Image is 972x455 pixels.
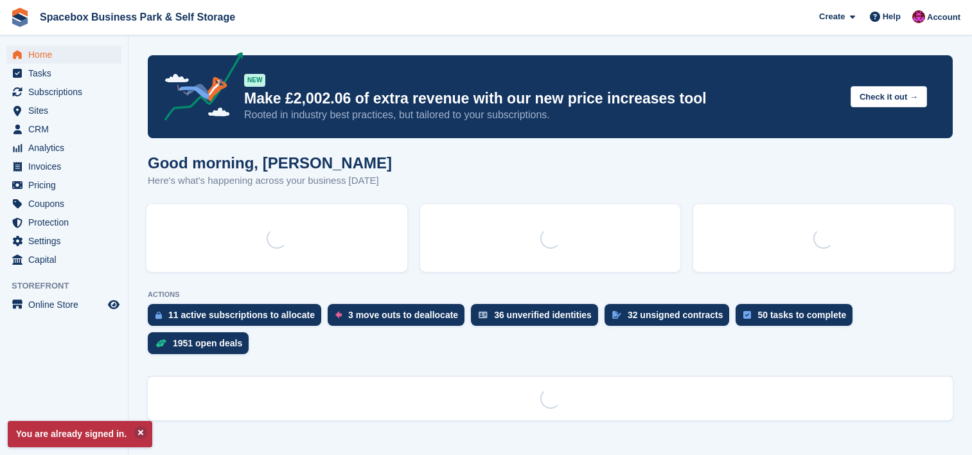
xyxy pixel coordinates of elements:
[28,46,105,64] span: Home
[6,46,121,64] a: menu
[12,280,128,292] span: Storefront
[28,64,105,82] span: Tasks
[6,232,121,250] a: menu
[28,157,105,175] span: Invoices
[244,74,265,87] div: NEW
[6,102,121,120] a: menu
[148,290,953,299] p: ACTIONS
[28,232,105,250] span: Settings
[148,174,392,188] p: Here's what's happening across your business [DATE]
[328,304,471,332] a: 3 move outs to deallocate
[628,310,723,320] div: 32 unsigned contracts
[479,311,488,319] img: verify_identity-adf6edd0f0f0b5bbfe63781bf79b02c33cf7c696d77639b501bdc392416b5a36.svg
[6,213,121,231] a: menu
[155,339,166,348] img: deal-1b604bf984904fb50ccaf53a9ad4b4a5d6e5aea283cecdc64d6e3604feb123c2.svg
[335,311,342,319] img: move_outs_to_deallocate_icon-f764333ba52eb49d3ac5e1228854f67142a1ed5810a6f6cc68b1a99e826820c5.svg
[6,296,121,314] a: menu
[28,120,105,138] span: CRM
[6,83,121,101] a: menu
[6,120,121,138] a: menu
[927,11,960,24] span: Account
[348,310,458,320] div: 3 move outs to deallocate
[6,64,121,82] a: menu
[612,311,621,319] img: contract_signature_icon-13c848040528278c33f63329250d36e43548de30e8caae1d1a13099fd9432cc5.svg
[106,297,121,312] a: Preview store
[154,52,243,125] img: price-adjustments-announcement-icon-8257ccfd72463d97f412b2fc003d46551f7dbcb40ab6d574587a9cd5c0d94...
[28,139,105,157] span: Analytics
[883,10,901,23] span: Help
[605,304,736,332] a: 32 unsigned contracts
[168,310,315,320] div: 11 active subscriptions to allocate
[494,310,592,320] div: 36 unverified identities
[8,421,152,447] p: You are already signed in.
[743,311,751,319] img: task-75834270c22a3079a89374b754ae025e5fb1db73e45f91037f5363f120a921f8.svg
[736,304,859,332] a: 50 tasks to complete
[10,8,30,27] img: stora-icon-8386f47178a22dfd0bd8f6a31ec36ba5ce8667c1dd55bd0f319d3a0aa187defe.svg
[851,86,927,107] button: Check it out →
[28,251,105,269] span: Capital
[6,139,121,157] a: menu
[173,338,242,348] div: 1951 open deals
[912,10,925,23] img: Shitika Balanath
[244,108,840,122] p: Rooted in industry best practices, but tailored to your subscriptions.
[28,195,105,213] span: Coupons
[28,176,105,194] span: Pricing
[6,195,121,213] a: menu
[757,310,846,320] div: 50 tasks to complete
[28,83,105,101] span: Subscriptions
[471,304,605,332] a: 36 unverified identities
[28,213,105,231] span: Protection
[148,304,328,332] a: 11 active subscriptions to allocate
[6,176,121,194] a: menu
[155,311,162,319] img: active_subscription_to_allocate_icon-d502201f5373d7db506a760aba3b589e785aa758c864c3986d89f69b8ff3...
[28,102,105,120] span: Sites
[819,10,845,23] span: Create
[35,6,240,28] a: Spacebox Business Park & Self Storage
[148,154,392,172] h1: Good morning, [PERSON_NAME]
[6,251,121,269] a: menu
[6,157,121,175] a: menu
[148,332,255,361] a: 1951 open deals
[244,89,840,108] p: Make £2,002.06 of extra revenue with our new price increases tool
[28,296,105,314] span: Online Store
